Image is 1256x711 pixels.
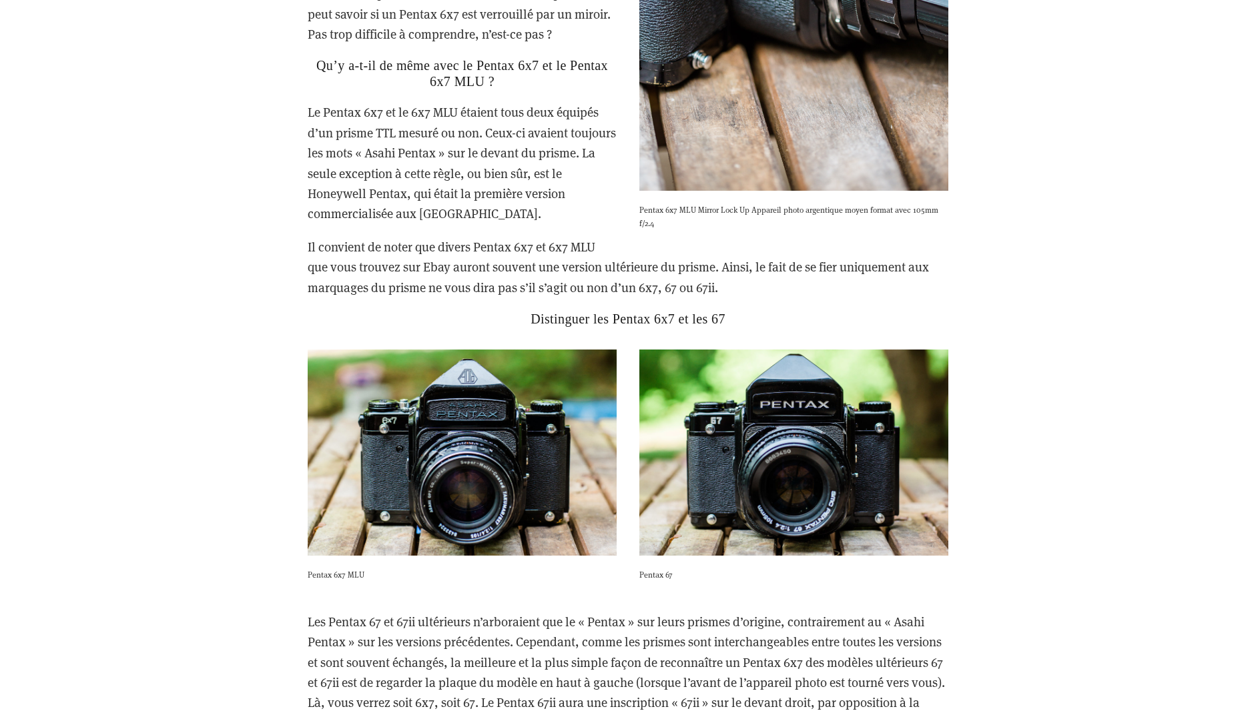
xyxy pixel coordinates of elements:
[308,311,948,327] h2: Distinguer les Pentax 6x7 et les 67
[308,57,948,89] h2: Qu’y a-t-il de même avec le Pentax 6x7 et le Pentax 6x7 MLU ?
[639,568,948,581] p: Pentax 67
[308,568,617,581] p: Pentax 6x7 MLU
[639,349,948,556] img: Pentax 67
[308,349,617,556] img: Pentax 6x7 MLU
[639,203,948,229] p: Pentax 6x7 MLU Mirror Lock Up Appareil photo argentique moyen format avec 105mm f/2.4
[308,102,948,223] p: Le Pentax 6x7 et le 6x7 MLU étaient tous deux équipés d’un prisme TTL mesuré ou non. Ceux-ci avai...
[308,237,948,297] p: Il convient de noter que divers Pentax 6x7 et 6x7 MLU que vous trouvez sur Ebay auront souvent un...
